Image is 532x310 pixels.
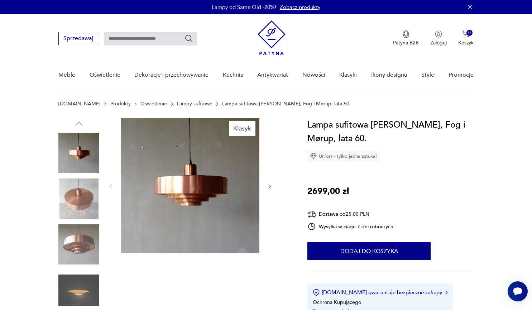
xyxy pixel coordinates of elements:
[258,20,286,55] img: Patyna - sklep z meblami i dekoracjami vintage
[110,101,131,107] a: Produkty
[313,299,361,306] li: Ochrona Kupującego
[307,210,316,219] img: Ikona dostawy
[435,30,442,38] img: Ikonka użytkownika
[445,291,447,294] img: Ikona strzałki w prawo
[280,4,320,11] a: Zobacz produkty
[508,281,528,301] iframe: Smartsupp widget button
[458,30,474,46] button: 0Koszyk
[430,30,447,46] button: Zaloguj
[313,289,447,296] button: [DOMAIN_NAME] gwarantuje bezpieczne zakupy
[58,61,75,89] a: Meble
[307,185,349,198] p: 2699,00 zł
[462,30,469,38] img: Ikona koszyka
[307,222,393,231] div: Wysyłka w ciągu 7 dni roboczych
[177,101,212,107] a: Lampy sufitowe
[466,30,473,36] div: 0
[371,61,407,89] a: Ikony designu
[58,178,99,219] img: Zdjęcie produktu Lampa sufitowa Jo Hammerborg, Fog i Mørup, lata 60.
[212,4,276,11] p: Lampy od Same Old -20%!
[402,30,409,38] img: Ikona medalu
[222,101,351,107] p: Lampa sufitowa [PERSON_NAME], Fog i Mørup, lata 60.
[310,153,317,159] img: Ikona diamentu
[121,118,259,253] img: Zdjęcie produktu Lampa sufitowa Jo Hammerborg, Fog i Mørup, lata 60.
[449,61,474,89] a: Promocje
[90,61,120,89] a: Oświetlenie
[184,34,193,43] button: Szukaj
[58,133,99,173] img: Zdjęcie produktu Lampa sufitowa Jo Hammerborg, Fog i Mørup, lata 60.
[393,30,419,46] button: Patyna B2B
[302,61,325,89] a: Nowości
[223,61,243,89] a: Kuchnia
[229,121,255,136] div: Klasyk
[430,39,447,46] p: Zaloguj
[393,30,419,46] a: Ikona medaluPatyna B2B
[58,32,98,45] button: Sprzedawaj
[140,101,167,107] a: Oświetlenie
[313,289,320,296] img: Ikona certyfikatu
[393,39,419,46] p: Patyna B2B
[307,151,380,162] div: Unikat - tylko jedna sztuka!
[307,118,473,146] h1: Lampa sufitowa [PERSON_NAME], Fog i Mørup, lata 60.
[257,61,288,89] a: Antykwariat
[307,210,393,219] div: Dostawa od 25,00 PLN
[134,61,209,89] a: Dekoracje i przechowywanie
[58,37,98,42] a: Sprzedawaj
[307,242,431,260] button: Dodaj do koszyka
[458,39,474,46] p: Koszyk
[421,61,434,89] a: Style
[339,61,357,89] a: Klasyki
[58,101,100,107] a: [DOMAIN_NAME]
[58,224,99,265] img: Zdjęcie produktu Lampa sufitowa Jo Hammerborg, Fog i Mørup, lata 60.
